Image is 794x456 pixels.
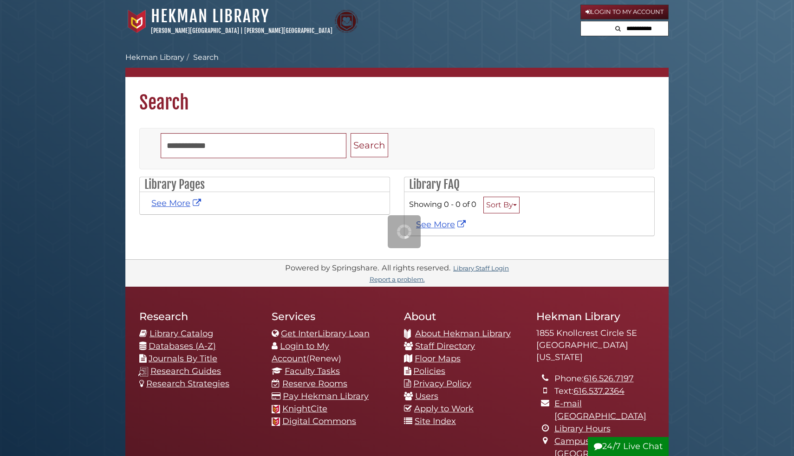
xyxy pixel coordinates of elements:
[335,10,358,33] img: Calvin Theological Seminary
[554,398,646,421] a: E-mail [GEOGRAPHIC_DATA]
[397,225,411,239] img: Working...
[584,373,634,384] a: 616.526.7197
[151,6,269,26] a: Hekman Library
[413,366,445,376] a: Policies
[272,405,280,413] img: Calvin favicon logo
[138,367,148,377] img: research-guides-icon-white_37x37.png
[284,263,380,272] div: Powered by Springshare.
[272,341,329,364] a: Login to My Account
[125,77,669,114] h1: Search
[380,263,452,272] div: All rights reserved.
[125,53,184,62] a: Hekman Library
[415,353,461,364] a: Floor Maps
[151,198,203,208] a: See More
[282,379,347,389] a: Reserve Rooms
[580,5,669,19] a: Login to My Account
[184,52,219,63] li: Search
[149,341,216,351] a: Databases (A-Z)
[588,437,669,456] button: 24/7 Live Chat
[536,310,655,323] h2: Hekman Library
[404,310,522,323] h2: About
[415,328,511,339] a: About Hekman Library
[554,385,655,398] li: Text:
[573,386,625,396] a: 616.537.2364
[151,27,239,34] a: [PERSON_NAME][GEOGRAPHIC_DATA]
[415,341,475,351] a: Staff Directory
[554,424,611,434] a: Library Hours
[272,417,280,426] img: Calvin favicon logo
[281,328,370,339] a: Get InterLibrary Loan
[139,310,258,323] h2: Research
[125,10,149,33] img: Calvin University
[615,26,621,32] i: Search
[554,373,655,385] li: Phone:
[241,27,243,34] span: |
[612,21,624,34] button: Search
[415,416,456,426] a: Site Index
[244,27,332,34] a: [PERSON_NAME][GEOGRAPHIC_DATA]
[370,276,425,283] a: Report a problem.
[283,391,369,401] a: Pay Hekman Library
[414,404,474,414] a: Apply to Work
[140,177,390,192] h2: Library Pages
[146,379,229,389] a: Research Strategies
[351,133,388,158] button: Search
[409,199,476,209] span: Showing 0 - 0 of 0
[272,340,390,365] li: (Renew)
[453,264,509,272] a: Library Staff Login
[149,353,217,364] a: Journals By Title
[272,310,390,323] h2: Services
[413,379,471,389] a: Privacy Policy
[536,328,655,363] address: 1855 Knollcrest Circle SE [GEOGRAPHIC_DATA][US_STATE]
[150,328,213,339] a: Library Catalog
[282,416,356,426] a: Digital Commons
[150,366,221,376] a: Research Guides
[282,404,327,414] a: KnightCite
[415,391,438,401] a: Users
[404,177,654,192] h2: Library FAQ
[285,366,340,376] a: Faculty Tasks
[416,219,468,230] a: See More
[125,52,669,77] nav: breadcrumb
[483,197,520,213] button: Sort By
